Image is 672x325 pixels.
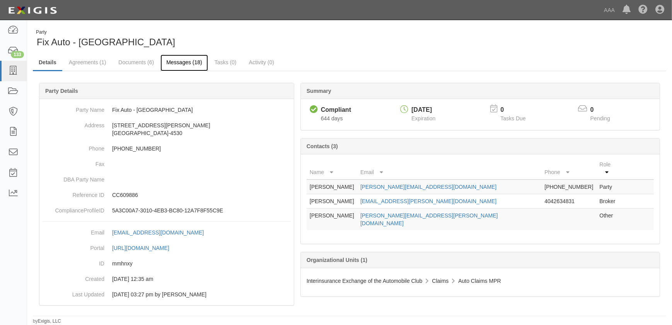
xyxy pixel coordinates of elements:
[307,157,357,180] th: Name
[43,271,291,287] dd: 03/10/2023 12:35 am
[112,191,291,199] p: CC609886
[43,141,291,156] dd: [PHONE_NUMBER]
[43,118,104,129] dt: Address
[307,180,357,194] td: [PERSON_NAME]
[541,157,596,180] th: Phone
[43,203,104,214] dt: ComplianceProfileID
[43,141,104,152] dt: Phone
[590,115,610,121] span: Pending
[43,102,291,118] dd: Fix Auto - [GEOGRAPHIC_DATA]
[596,180,623,194] td: Party
[541,194,596,209] td: 4042634831
[310,106,318,114] i: Compliant
[307,209,357,231] td: [PERSON_NAME]
[307,257,367,263] b: Organizational Units (1)
[37,37,175,47] span: Fix Auto - [GEOGRAPHIC_DATA]
[500,106,535,115] p: 0
[43,256,104,267] dt: ID
[160,55,208,71] a: Messages (18)
[243,55,280,70] a: Activity (0)
[45,88,78,94] b: Party Details
[43,256,291,271] dd: mmhnxy
[43,172,104,183] dt: DBA Party Name
[357,157,541,180] th: Email
[43,225,104,236] dt: Email
[209,55,242,70] a: Tasks (0)
[43,102,104,114] dt: Party Name
[360,198,496,204] a: [EMAIL_ADDRESS][PERSON_NAME][DOMAIN_NAME]
[33,318,61,325] small: by
[36,29,175,36] div: Party
[43,287,104,298] dt: Last Updated
[43,156,104,168] dt: Fax
[638,5,648,15] i: Help Center - Complianz
[541,180,596,194] td: [PHONE_NUMBER]
[596,194,623,209] td: Broker
[113,55,160,70] a: Documents (6)
[33,29,344,49] div: Fix Auto - Montclair
[43,187,104,199] dt: Reference ID
[6,3,59,17] img: logo-5460c22ac91f19d4615b14bd174203de0afe785f0fc80cf4dbbc73dc1793850b.png
[112,207,291,214] p: 5A3C00A7-3010-4EB3-BC80-12A7F8F55C9E
[112,245,178,251] a: [URL][DOMAIN_NAME]
[411,115,435,121] span: Expiration
[321,115,343,121] span: Since 12/06/2023
[43,118,291,141] dd: [STREET_ADDRESS][PERSON_NAME] [GEOGRAPHIC_DATA]-4530
[600,2,619,18] a: AAA
[321,106,351,115] div: Compliant
[590,106,620,115] p: 0
[411,106,435,115] div: [DATE]
[33,55,62,71] a: Details
[112,229,212,236] a: [EMAIL_ADDRESS][DOMAIN_NAME]
[360,184,496,190] a: [PERSON_NAME][EMAIL_ADDRESS][DOMAIN_NAME]
[360,212,498,226] a: [PERSON_NAME][EMAIL_ADDRESS][PERSON_NAME][DOMAIN_NAME]
[38,318,61,324] a: Exigis, LLC
[596,157,623,180] th: Role
[307,278,423,284] span: Interinsurance Exchange of the Automobile Club
[63,55,112,70] a: Agreements (1)
[307,194,357,209] td: [PERSON_NAME]
[112,229,204,236] div: [EMAIL_ADDRESS][DOMAIN_NAME]
[458,278,501,284] span: Auto Claims MPR
[43,240,104,252] dt: Portal
[500,115,525,121] span: Tasks Due
[432,278,449,284] span: Claims
[43,287,291,302] dd: 10/24/2024 03:27 pm by Benjamin Tully
[307,88,331,94] b: Summary
[307,143,338,149] b: Contacts (3)
[596,209,623,231] td: Other
[43,271,104,283] dt: Created
[11,51,24,58] div: 133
